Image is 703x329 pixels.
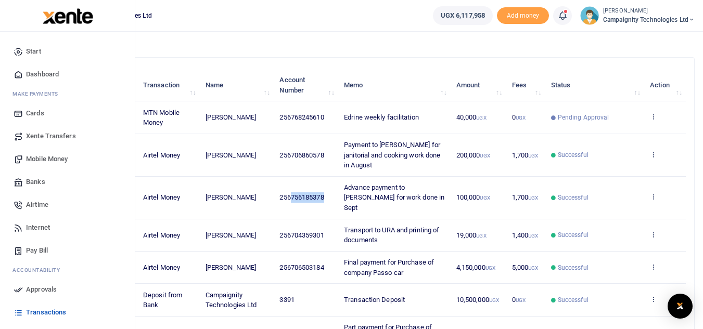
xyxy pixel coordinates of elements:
span: 256768245610 [279,113,324,121]
span: [PERSON_NAME] [206,264,256,271]
span: UGX 6,117,958 [441,10,485,21]
a: Banks [8,170,126,193]
small: UGX [476,115,486,121]
small: UGX [528,265,538,271]
a: Xente Transfers [8,125,126,148]
span: Airtime [26,200,48,210]
span: 256706860578 [279,151,324,159]
a: UGX 6,117,958 [433,6,493,25]
img: profile-user [580,6,599,25]
th: Amount: activate to sort column ascending [451,69,506,101]
small: UGX [480,195,490,201]
span: 4,150,000 [456,264,495,271]
a: Approvals [8,278,126,301]
a: Airtime [8,193,126,216]
span: ake Payments [18,90,58,98]
span: MTN Mobile Money [143,109,180,127]
span: Start [26,46,41,57]
span: countability [20,266,60,274]
span: Edrine weekly facilitation [344,113,419,121]
small: UGX [489,297,499,303]
span: Transport to URA and printing of documents [344,226,439,244]
span: Pending Approval [558,113,609,122]
span: 256704359301 [279,231,324,239]
span: 1,700 [512,151,539,159]
li: M [8,86,126,102]
span: Payment to [PERSON_NAME] for janitorial and cooking work done in August [344,141,440,169]
th: Account Number: activate to sort column ascending [274,69,338,101]
span: Xente Transfers [26,131,76,141]
span: Transaction Deposit [344,296,405,304]
small: UGX [528,153,538,159]
span: Dashboard [26,69,59,80]
span: 3391 [279,296,294,304]
th: Name: activate to sort column ascending [200,69,274,101]
a: Internet [8,216,126,239]
span: Successful [558,193,589,202]
img: logo-large [43,8,93,24]
small: UGX [516,115,526,121]
li: Wallet ballance [429,6,497,25]
span: Airtel Money [143,193,180,201]
span: Final payment for Purchase of company Passo car [344,258,434,277]
span: 100,000 [456,193,490,201]
th: Fees: activate to sort column ascending [506,69,545,101]
span: 256756185378 [279,193,324,201]
th: Transaction: activate to sort column ascending [137,69,200,101]
span: [PERSON_NAME] [206,193,256,201]
a: Mobile Money [8,148,126,170]
span: 0 [512,296,526,304]
span: Campaignity Technologies Ltd [206,291,257,309]
div: Open Intercom Messenger [668,294,693,319]
span: Successful [558,230,589,240]
span: Successful [558,295,589,305]
span: 10,500,000 [456,296,499,304]
li: Toup your wallet [497,7,549,24]
span: Advance payment to [PERSON_NAME] for work done in Sept [344,183,444,212]
span: Airtel Money [143,231,180,239]
span: Approvals [26,284,57,295]
small: UGX [528,195,538,201]
a: Add money [497,11,549,19]
a: Dashboard [8,63,126,86]
span: Airtel Money [143,151,180,159]
span: [PERSON_NAME] [206,113,256,121]
span: Banks [26,177,45,187]
span: Mobile Money [26,154,68,164]
span: Campaignity Technologies Ltd [603,15,695,24]
a: Start [8,40,126,63]
span: 0 [512,113,526,121]
small: UGX [476,233,486,239]
span: Internet [26,222,50,233]
span: 256706503184 [279,264,324,271]
span: Airtel Money [143,264,180,271]
span: Pay Bill [26,245,48,256]
span: 40,000 [456,113,487,121]
th: Memo: activate to sort column ascending [338,69,451,101]
small: UGX [485,265,495,271]
small: UGX [516,297,526,303]
small: UGX [480,153,490,159]
th: Status: activate to sort column ascending [545,69,644,101]
a: profile-user [PERSON_NAME] Campaignity Technologies Ltd [580,6,695,25]
span: Deposit from Bank [143,291,182,309]
span: Cards [26,108,44,119]
small: [PERSON_NAME] [603,7,695,16]
a: logo-small logo-large logo-large [42,11,93,19]
span: [PERSON_NAME] [206,151,256,159]
span: [PERSON_NAME] [206,231,256,239]
span: Successful [558,150,589,160]
span: Successful [558,263,589,272]
span: 1,400 [512,231,539,239]
span: 200,000 [456,151,490,159]
span: 19,000 [456,231,487,239]
span: 5,000 [512,264,539,271]
span: 1,700 [512,193,539,201]
a: Cards [8,102,126,125]
li: Ac [8,262,126,278]
a: Pay Bill [8,239,126,262]
th: Action: activate to sort column ascending [644,69,686,101]
span: Add money [497,7,549,24]
span: Transactions [26,307,66,318]
small: UGX [528,233,538,239]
